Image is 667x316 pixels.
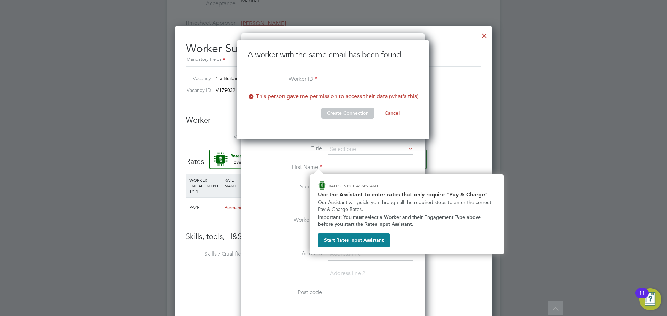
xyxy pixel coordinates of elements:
div: PAYE [188,198,223,218]
div: 11 [639,293,645,302]
input: Select one [328,144,413,155]
h3: Worker [186,116,481,126]
label: Address [253,250,322,257]
button: Rate Assistant [209,150,427,169]
div: RATE NAME [223,174,269,192]
button: Cancel [379,108,405,119]
button: Start Rates Input Assistant [318,233,390,247]
span: 1 x Building Services Engineer [216,75,282,82]
h2: Use the Assistant to enter rates that only require "Pay & Charge" [318,191,496,198]
p: RATES INPUT ASSISTANT [329,183,416,189]
span: V179032 [216,87,236,93]
input: Address line 2 [328,267,413,280]
div: AGENCY MARKUP [409,174,444,192]
div: How to input Rates that only require Pay & Charge [310,174,504,254]
li: This person gave me permission to access their data ( ) [248,93,418,107]
label: Title [253,145,322,152]
label: Vacancy ID [183,87,211,93]
label: First Name [253,164,322,171]
label: Worker ID [248,76,317,83]
div: AGENCY CHARGE RATE [444,174,479,197]
label: Surname [253,183,322,190]
h3: Skills, tools, H&S [186,232,481,242]
img: ENGAGE Assistant Icon [318,181,326,190]
input: Address line 1 [328,248,413,261]
h3: A worker with the same email has been found [248,50,418,60]
button: Create Connection [321,108,374,119]
label: Worker [186,133,255,140]
div: Mandatory Fields [186,56,481,63]
label: Post code [253,289,322,296]
button: Open Resource Center, 11 new notifications [639,288,661,310]
h2: Worker Submission [186,36,481,63]
label: Worker ID [253,216,322,224]
h3: Rates [186,150,481,167]
strong: Important: You must select a Worker and their Engagement Type above before you start the Rates In... [318,214,482,227]
span: Permanent Fee [224,205,255,211]
label: Skills / Qualifications [186,250,255,258]
div: WORKER ENGAGEMENT TYPE [188,174,223,197]
span: what's this [390,93,417,100]
p: Our Assistant will guide you through all the required steps to enter the correct Pay & Charge Rates. [318,199,496,213]
label: Vacancy [183,75,211,82]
